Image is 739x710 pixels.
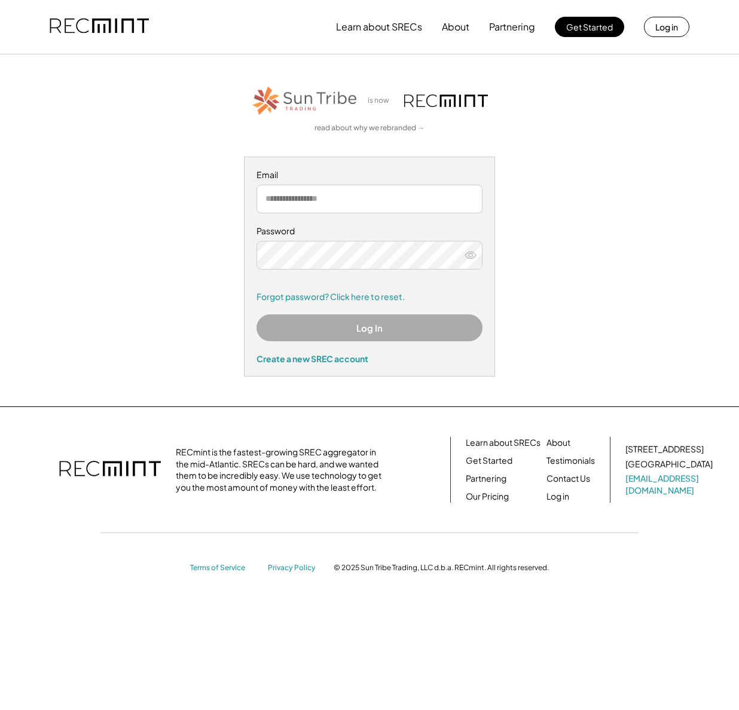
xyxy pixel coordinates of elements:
[442,15,469,39] button: About
[256,225,483,237] div: Password
[644,17,689,37] button: Log in
[625,473,715,496] a: [EMAIL_ADDRESS][DOMAIN_NAME]
[336,15,422,39] button: Learn about SRECs
[256,291,483,303] a: Forgot password? Click here to reset.
[190,563,256,573] a: Terms of Service
[365,96,398,106] div: is now
[466,473,506,485] a: Partnering
[176,446,388,493] div: RECmint is the fastest-growing SREC aggregator in the mid-Atlantic. SRECs can be hard, and we wan...
[546,473,590,485] a: Contact Us
[546,437,570,449] a: About
[50,7,149,47] img: recmint-logotype%403x.png
[251,84,359,117] img: STT_Horizontal_Logo%2B-%2BColor.png
[555,17,624,37] button: Get Started
[404,94,488,107] img: recmint-logotype%403x.png
[314,123,425,133] a: read about why we rebranded →
[59,449,161,491] img: recmint-logotype%403x.png
[546,491,569,503] a: Log in
[466,437,540,449] a: Learn about SRECs
[256,353,483,364] div: Create a new SREC account
[256,314,483,341] button: Log In
[625,458,713,470] div: [GEOGRAPHIC_DATA]
[466,455,512,467] a: Get Started
[268,563,322,573] a: Privacy Policy
[466,491,509,503] a: Our Pricing
[334,563,549,573] div: © 2025 Sun Tribe Trading, LLC d.b.a. RECmint. All rights reserved.
[625,443,704,455] div: [STREET_ADDRESS]
[489,15,535,39] button: Partnering
[546,455,595,467] a: Testimonials
[256,169,483,181] div: Email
